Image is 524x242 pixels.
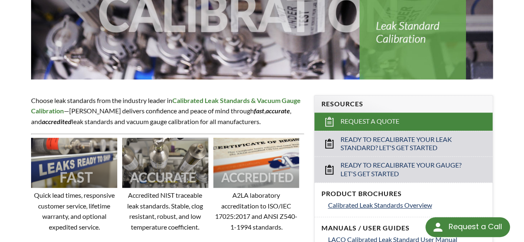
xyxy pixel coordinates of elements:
[328,200,485,211] a: Calibrated Leak Standards Overview
[431,220,444,234] img: round button
[266,107,290,115] strong: accurate
[340,117,399,126] span: Request a Quote
[321,100,485,108] h4: Resources
[314,156,492,182] a: Ready to Recalibrate Your Gauge? Let's Get Started
[425,217,510,237] div: Request a Call
[213,138,299,188] img: Image showing the word ACCREDITED overlaid on it
[314,131,492,157] a: Ready to Recalibrate Your Leak Standard? Let's Get Started
[448,217,502,236] div: Request a Call
[328,201,432,209] span: Calibrated Leak Standards Overview
[31,95,304,127] p: Choose leak standards from the industry leader in —[PERSON_NAME] delivers confidence and peace of...
[31,138,117,188] img: Image showing the word FAST overlaid on it
[122,138,208,188] img: Image showing the word ACCURATE overlaid on it
[321,189,485,198] h4: Product Brochures
[254,107,264,115] em: fast
[340,161,467,178] span: Ready to Recalibrate Your Gauge? Let's Get Started
[122,190,208,232] p: Accredited NIST traceable leak standards. Stable, clog resistant, robust, and low temperature coe...
[213,190,299,232] p: A2LA laboratory accreditation to ISO/IEC 17025:2017 and ANSI Z540-1-1994 standards.
[340,135,467,153] span: Ready to Recalibrate Your Leak Standard? Let's Get Started
[42,117,72,125] em: accredited
[31,190,117,232] p: Quick lead times, responsive customer service, lifetime warranty, and optional expedited service.
[314,113,492,131] a: Request a Quote
[321,224,485,232] h4: Manuals / User Guides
